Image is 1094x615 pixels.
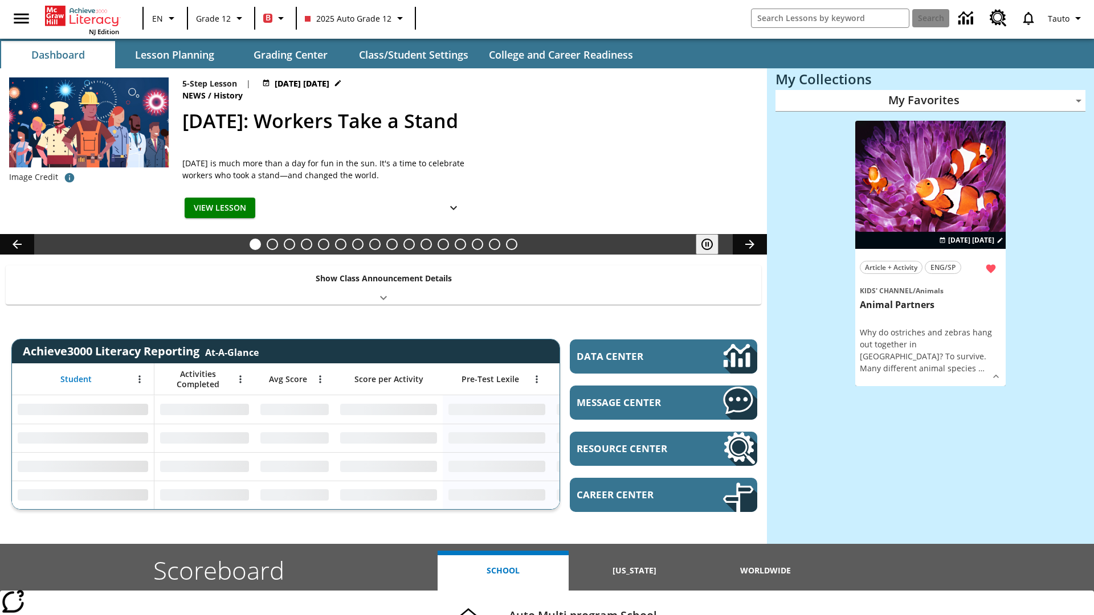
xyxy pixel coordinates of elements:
button: Open side menu [5,2,38,35]
span: Student [60,374,92,384]
span: / [913,286,916,296]
a: Message Center [570,386,757,420]
button: Slide 12 Career Lesson [438,239,449,250]
button: Class: 2025 Auto Grade 12, Select your class [300,8,411,28]
span: Article + Activity [865,261,917,273]
span: Message Center [577,396,689,409]
button: Slide 13 Between Two Worlds [455,239,466,250]
a: Career Center [570,478,757,512]
span: | [246,77,251,89]
button: Profile/Settings [1043,8,1089,28]
a: Resource Center, Will open in new tab [983,3,1014,34]
button: Slide 1 Labor Day: Workers Take a Stand [250,239,261,250]
div: No Data, [154,452,255,481]
button: Slide 16 The Constitution's Balancing Act [506,239,517,250]
a: Data Center [952,3,983,34]
button: [US_STATE] [569,551,700,591]
span: Achieve3000 Literacy Reporting [23,343,259,359]
div: No Data, [255,424,334,452]
button: Open Menu [232,371,249,388]
button: Slide 3 Cars of the Future? [284,239,295,250]
span: Grade 12 [196,13,231,24]
button: Slide 5 The Last Homesteaders [318,239,329,250]
div: Home [45,3,119,36]
span: News [182,89,208,102]
button: School [438,551,569,591]
button: Slide 9 The Invasion of the Free CD [386,239,398,250]
a: Notifications [1014,3,1043,33]
button: Jul 23 - Jun 30 Choose Dates [260,77,344,89]
div: No Data, [154,395,255,424]
div: Show Class Announcement Details [6,265,761,305]
div: My Favorites [775,90,1085,112]
span: Activities Completed [160,369,235,389]
input: search field [752,9,909,27]
span: Score per Activity [354,374,423,384]
div: lesson details [855,121,1006,387]
span: Pre-Test Lexile [462,374,519,384]
button: Open Menu [131,371,148,388]
div: No Data, [154,424,255,452]
h3: My Collections [775,71,1085,87]
button: Lesson carousel, Next [733,234,767,255]
img: A banner with a blue background shows an illustrated row of diverse men and women dressed in clot... [9,77,169,167]
button: Class/Student Settings [350,41,477,68]
span: Kids' Channel [860,286,913,296]
div: No Data, [551,424,659,452]
button: Worldwide [700,551,831,591]
button: View Lesson [185,198,255,219]
span: EN [152,13,163,24]
div: Why do ostriches and zebras hang out together in [GEOGRAPHIC_DATA]? To survive. Many different an... [860,326,1001,374]
button: Slide 11 Pre-release lesson [421,239,432,250]
button: Grade: Grade 12, Select a grade [191,8,251,28]
p: 5-Step Lesson [182,77,237,89]
div: No Data, [154,481,255,509]
button: ENG/SP [925,261,961,274]
button: Remove from Favorites [981,259,1001,279]
span: Resource Center [577,442,689,455]
span: 2025 Auto Grade 12 [305,13,391,24]
div: No Data, [255,395,334,424]
button: Show Details [987,368,1005,385]
a: Resource Center, Will open in new tab [570,432,757,466]
button: Slide 7 Attack of the Terrifying Tomatoes [352,239,364,250]
span: Avg Score [269,374,307,384]
button: Slide 6 Solar Power to the People [335,239,346,250]
span: [DATE] [DATE] [948,235,994,245]
button: Lesson Planning [117,41,231,68]
button: Slide 8 Fashion Forward in Ancient Rome [369,239,381,250]
button: Slide 4 Private! Keep Out! [301,239,312,250]
span: Career Center [577,488,689,501]
button: Grading Center [234,41,348,68]
span: ENG/SP [930,261,956,273]
span: … [978,363,985,374]
h2: Labor Day: Workers Take a Stand [182,106,753,136]
p: Show Class Announcement Details [316,272,452,284]
span: Labor Day is much more than a day for fun in the sun. It's a time to celebrate workers who took a... [182,157,467,181]
span: NJ Edition [89,27,119,36]
div: No Data, [255,481,334,509]
button: College and Career Readiness [480,41,642,68]
span: Tauto [1048,13,1069,24]
a: Data Center [570,339,757,374]
span: [DATE] [DATE] [275,77,329,89]
div: No Data, [551,452,659,481]
div: No Data, [551,395,659,424]
button: Jul 07 - Jun 30 Choose Dates [937,235,1006,245]
button: Show Details [442,198,465,219]
span: History [214,89,245,102]
div: At-A-Glance [205,344,259,359]
span: Data Center [577,350,684,363]
div: Pause [696,234,730,255]
button: Language: EN, Select a language [147,8,183,28]
button: Article + Activity [860,261,922,274]
button: Open Menu [312,371,329,388]
p: Image Credit [9,171,58,183]
button: Dashboard [1,41,115,68]
button: Slide 2 Animal Partners [267,239,278,250]
span: Animals [916,286,944,296]
h3: Animal Partners [860,299,1001,311]
span: B [266,11,271,25]
div: [DATE] is much more than a day for fun in the sun. It's a time to celebrate workers who took a st... [182,157,467,181]
button: Photo credit: ProStockStudio/Shutterstock [58,167,81,188]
